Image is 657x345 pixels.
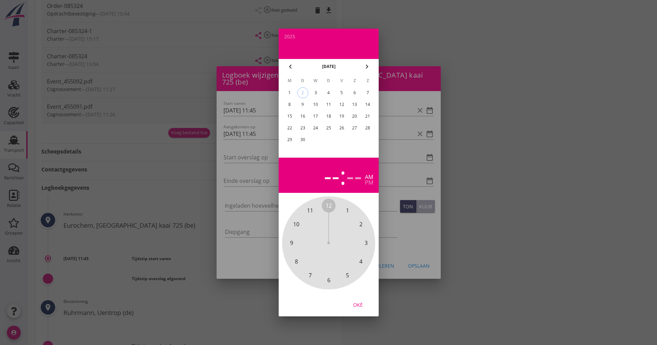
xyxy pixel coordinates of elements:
[310,111,321,122] button: 17
[297,111,308,122] button: 16
[348,75,361,87] th: Z
[284,122,295,134] button: 22
[364,239,367,247] span: 3
[322,75,335,87] th: D
[327,276,330,284] span: 6
[309,75,322,87] th: W
[336,122,347,134] button: 26
[365,180,373,185] div: pm
[336,87,347,98] button: 5
[362,111,373,122] button: 21
[310,99,321,110] button: 10
[349,111,360,122] button: 20
[284,134,295,145] button: 29
[284,87,295,98] button: 1
[349,122,360,134] button: 27
[323,99,334,110] button: 11
[284,99,295,110] button: 8
[346,206,349,215] span: 1
[362,87,373,98] button: 7
[349,99,360,110] button: 13
[346,271,349,279] span: 5
[323,111,334,122] button: 18
[286,62,295,71] i: chevron_left
[324,163,340,187] div: --
[362,99,373,110] button: 14
[307,206,313,215] span: 11
[340,163,346,187] span: :
[336,99,347,110] button: 12
[284,111,295,122] button: 15
[323,122,334,134] button: 25
[335,75,348,87] th: V
[336,111,347,122] button: 19
[283,75,296,87] th: M
[365,174,373,180] div: am
[297,134,308,145] button: 30
[323,87,334,98] button: 4
[363,62,371,71] i: chevron_right
[284,34,373,39] div: 2025
[359,220,362,228] span: 2
[297,88,308,98] div: 2
[320,61,337,72] button: [DATE]
[295,257,298,266] span: 8
[290,239,293,247] span: 9
[326,201,332,210] span: 12
[310,122,321,134] button: 24
[310,87,321,98] button: 3
[348,301,368,308] div: Oké
[346,163,362,187] div: --
[308,271,311,279] span: 7
[297,87,308,98] button: 2
[297,122,308,134] button: 23
[362,122,373,134] button: 28
[349,87,360,98] button: 6
[343,298,373,311] button: Oké
[297,99,308,110] button: 9
[293,220,299,228] span: 10
[296,75,309,87] th: D
[359,257,362,266] span: 4
[361,75,374,87] th: Z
